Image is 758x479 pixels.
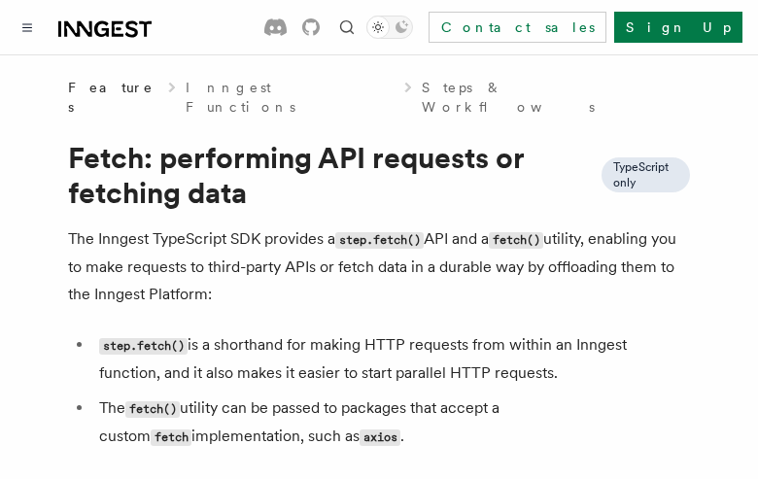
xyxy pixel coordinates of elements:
p: The Inngest TypeScript SDK provides a API and a utility, enabling you to make requests to third-p... [68,225,690,308]
span: TypeScript only [613,159,678,190]
code: fetch() [125,401,180,418]
code: fetch [151,429,191,446]
a: Sign Up [614,12,742,43]
li: The utility can be passed to packages that accept a custom implementation, such as . [93,394,690,451]
button: Toggle dark mode [366,16,413,39]
code: step.fetch() [335,232,424,249]
li: is a shorthand for making HTTP requests from within an Inngest function, and it also makes it eas... [93,331,690,387]
a: Inngest Functions [186,78,395,117]
button: Find something... [335,16,359,39]
h1: Fetch: performing API requests or fetching data [68,140,690,210]
span: Features [68,78,158,117]
a: Contact sales [429,12,606,43]
code: axios [360,429,400,446]
button: Toggle navigation [16,16,39,39]
a: Steps & Workflows [422,78,690,117]
code: step.fetch() [99,338,188,355]
code: fetch() [489,232,543,249]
